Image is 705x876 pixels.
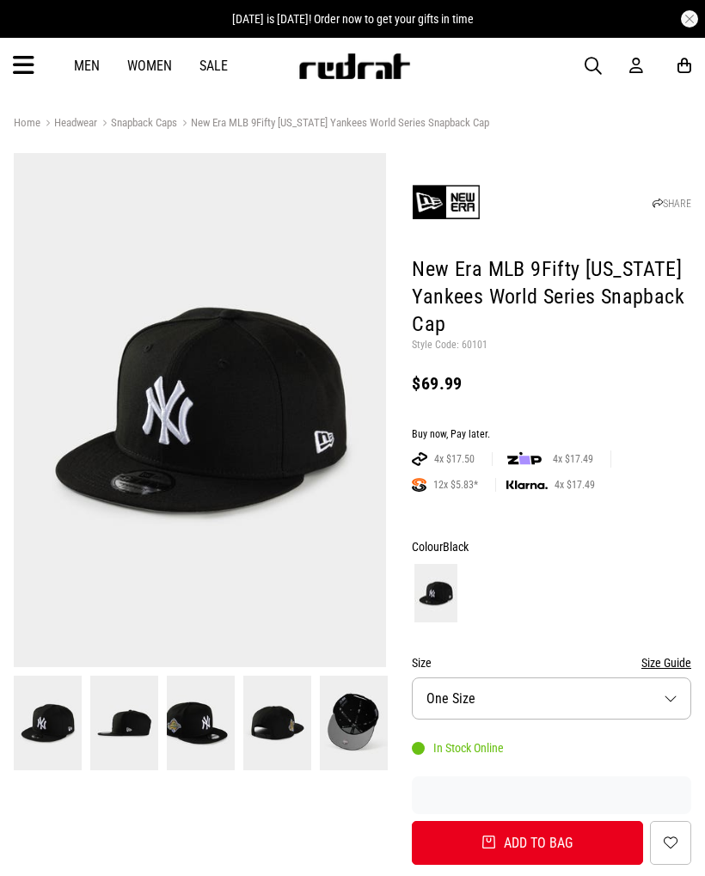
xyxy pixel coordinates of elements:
[412,256,691,339] h1: New Era MLB 9Fifty [US_STATE] Yankees World Series Snapback Cap
[320,676,388,769] img: New Era Mlb 9fifty New York Yankees World Series Snapback Cap in Black
[40,116,97,132] a: Headwear
[427,452,481,466] span: 4x $17.50
[177,116,489,132] a: New Era MLB 9Fifty [US_STATE] Yankees World Series Snapback Cap
[127,58,172,74] a: Women
[412,168,481,236] img: New Era
[641,652,691,673] button: Size Guide
[412,677,691,720] button: One Size
[426,690,475,707] span: One Size
[412,536,691,557] div: Colour
[14,676,82,769] img: New Era Mlb 9fifty New York Yankees World Series Snapback Cap in Black
[412,787,691,804] iframe: Customer reviews powered by Trustpilot
[14,153,387,667] img: New Era Mlb 9fifty New York Yankees World Series Snapback Cap in Black
[414,564,457,622] img: Black
[14,116,40,129] a: Home
[412,821,643,865] button: Add to bag
[74,58,100,74] a: Men
[297,53,411,79] img: Redrat logo
[507,450,542,468] img: zip
[412,428,691,442] div: Buy now, Pay later.
[199,58,228,74] a: Sale
[412,373,691,394] div: $69.99
[653,198,691,210] a: SHARE
[443,540,469,554] span: Black
[412,452,427,466] img: AFTERPAY
[90,676,158,769] img: New Era Mlb 9fifty New York Yankees World Series Snapback Cap in Black
[167,676,235,769] img: New Era Mlb 9fifty New York Yankees World Series Snapback Cap in Black
[232,12,474,26] span: [DATE] is [DATE]! Order now to get your gifts in time
[243,676,311,769] img: New Era Mlb 9fifty New York Yankees World Series Snapback Cap in Black
[412,339,691,352] p: Style Code: 60101
[506,481,548,490] img: KLARNA
[548,478,602,492] span: 4x $17.49
[546,452,600,466] span: 4x $17.49
[412,652,691,673] div: Size
[97,116,177,132] a: Snapback Caps
[426,478,485,492] span: 12x $5.83*
[412,741,504,755] div: In Stock Online
[412,478,426,492] img: SPLITPAY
